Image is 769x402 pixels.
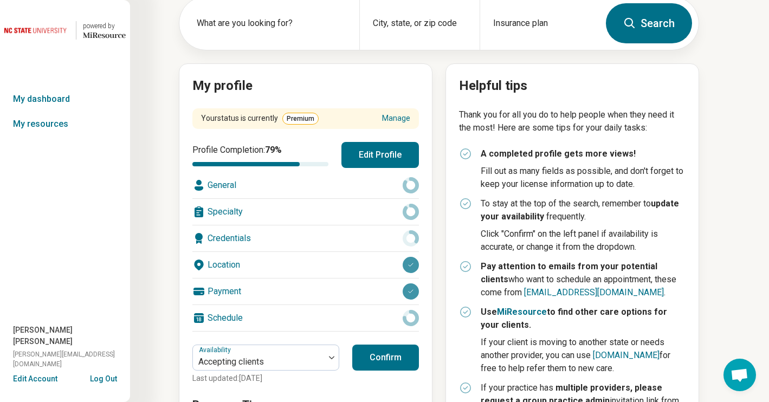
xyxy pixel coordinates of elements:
label: Availability [199,346,233,354]
a: North Carolina State University powered by [4,17,126,43]
h2: My profile [192,77,419,95]
button: Log Out [90,373,117,382]
div: Credentials [192,225,419,251]
a: [DOMAIN_NAME] [593,350,660,360]
div: General [192,172,419,198]
div: powered by [83,21,126,31]
a: Open chat [723,359,756,391]
p: If your client is moving to another state or needs another provider, you can use for free to help... [481,336,686,375]
p: Fill out as many fields as possible, and don't forget to keep your license information up to date. [481,165,686,191]
p: Click "Confirm" on the left panel if availability is accurate, or change it from the dropdown. [481,228,686,254]
button: Search [606,3,692,43]
button: Confirm [352,345,419,371]
button: Edit Account [13,373,57,385]
div: Payment [192,278,419,304]
div: Your status is currently [201,113,319,125]
div: Schedule [192,305,419,331]
div: Profile Completion: [192,144,328,166]
span: [PERSON_NAME] [PERSON_NAME] [13,325,130,347]
img: North Carolina State University [4,17,69,43]
h2: Helpful tips [459,77,686,95]
strong: A completed profile gets more views! [481,148,636,159]
button: Edit Profile [341,142,419,168]
p: Last updated: [DATE] [192,373,339,384]
label: What are you looking for? [197,17,346,30]
a: [EMAIL_ADDRESS][DOMAIN_NAME] [524,287,664,297]
span: 79 % [265,145,282,155]
a: MiResource [497,307,547,317]
div: Location [192,252,419,278]
p: To stay at the top of the search, remember to frequently. [481,197,686,223]
p: Thank you for all you do to help people when they need it the most! Here are some tips for your d... [459,108,686,134]
strong: update your availability [481,198,679,222]
span: Premium [282,113,319,125]
strong: Pay attention to emails from your potential clients [481,261,657,284]
strong: Use to find other care options for your clients. [481,307,667,330]
a: Manage [382,113,410,124]
div: Specialty [192,199,419,225]
p: who want to schedule an appointment, these come from . [481,260,686,299]
span: [PERSON_NAME][EMAIL_ADDRESS][DOMAIN_NAME] [13,349,130,369]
